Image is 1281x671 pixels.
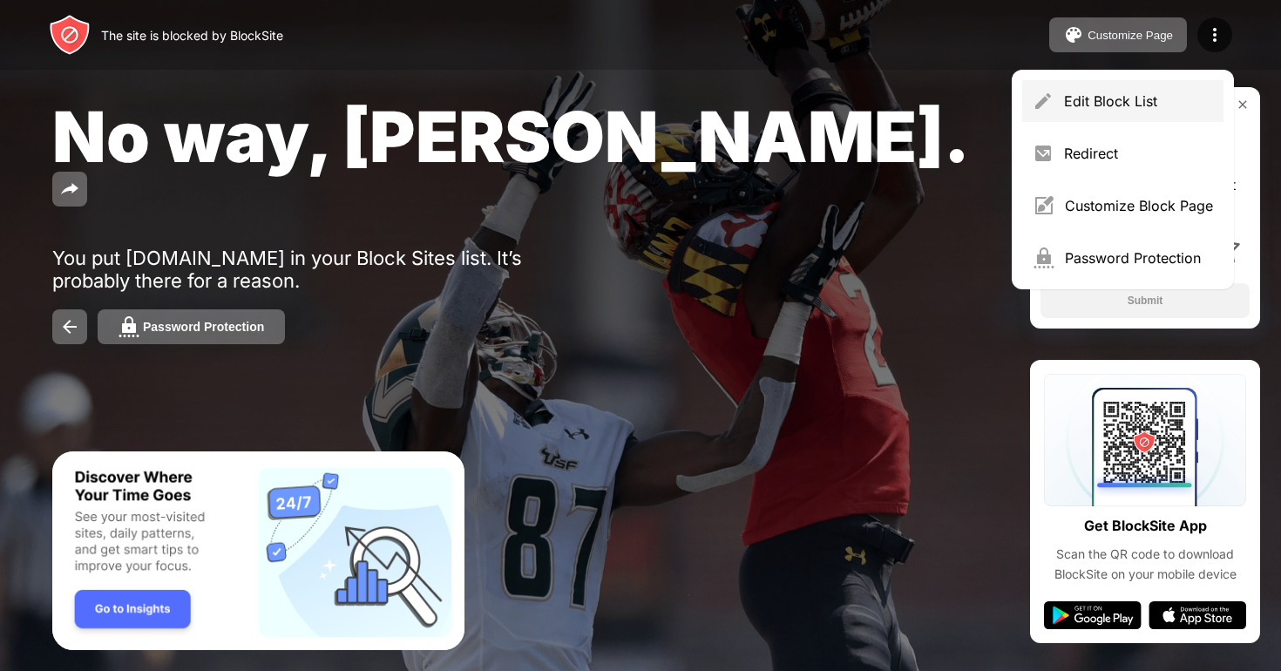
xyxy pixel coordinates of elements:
img: menu-icon.svg [1204,24,1225,45]
img: google-play.svg [1044,601,1142,629]
div: The site is blocked by BlockSite [101,28,283,43]
div: Password Protection [1065,249,1213,267]
img: pallet.svg [1063,24,1084,45]
img: rate-us-close.svg [1236,98,1250,112]
div: You put [DOMAIN_NAME] in your Block Sites list. It’s probably there for a reason. [52,247,591,292]
div: Customize Page [1088,29,1173,42]
div: Get BlockSite App [1084,513,1207,539]
img: menu-redirect.svg [1033,143,1054,164]
img: menu-customize.svg [1033,195,1054,216]
div: Redirect [1064,145,1213,162]
div: Edit Block List [1064,92,1213,110]
img: menu-password.svg [1033,247,1054,268]
div: Customize Block Page [1065,197,1213,214]
button: Submit [1040,283,1250,318]
div: Scan the QR code to download BlockSite on your mobile device [1044,545,1246,584]
img: header-logo.svg [49,14,91,56]
img: app-store.svg [1149,601,1246,629]
span: No way, [PERSON_NAME]. [52,94,970,179]
iframe: Banner [52,451,464,651]
img: back.svg [59,316,80,337]
button: Customize Page [1049,17,1187,52]
button: Password Protection [98,309,285,344]
img: password.svg [119,316,139,337]
img: share.svg [59,179,80,200]
div: Password Protection [143,320,264,334]
img: menu-pencil.svg [1033,91,1054,112]
img: qrcode.svg [1044,374,1246,506]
